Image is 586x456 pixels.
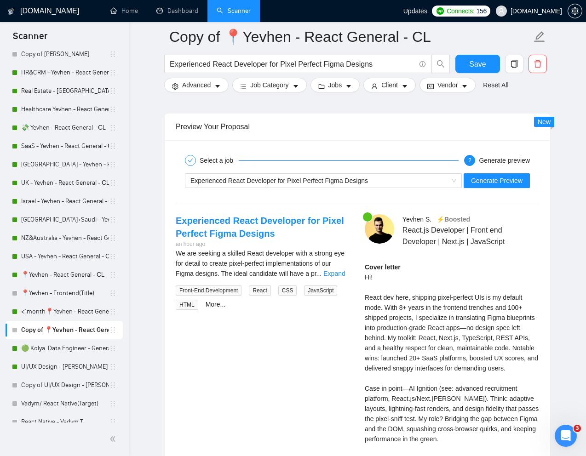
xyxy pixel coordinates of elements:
[109,345,116,352] span: holder
[250,80,288,90] span: Job Category
[21,45,109,63] a: Copy of [PERSON_NAME]
[176,216,344,239] a: Experienced React Developer for Pixel Perfect Figma Designs
[109,418,116,426] span: holder
[6,82,123,100] li: Real Estate - Yevhen - React General - СL
[164,78,229,92] button: settingAdvancedcaret-down
[109,51,116,58] span: holder
[6,100,123,119] li: Healthcare Yevhen - React General - СL
[109,400,116,407] span: holder
[447,6,474,16] span: Connects:
[21,82,109,100] a: Real Estate - [GEOGRAPHIC_DATA] - React General - СL
[6,119,123,137] li: 💸 Yevhen - React General - СL
[109,326,116,334] span: holder
[176,248,350,279] div: We are seeking a skilled React developer with a strong eye for detail to create pixel-perfect imp...
[534,31,546,43] span: edit
[402,224,512,247] span: React.js Developer | Front end Developer | Next.js | JavaScript
[402,216,431,223] span: Yevhen S .
[109,179,116,187] span: holder
[568,7,582,15] a: setting
[310,78,360,92] button: folderJobscaret-down
[471,176,523,186] span: Generate Preview
[21,339,109,358] a: 🟢 Kolya. Data Engineer - General
[190,177,368,184] span: Experienced React Developer for Pixel Perfect Figma Designs
[363,78,416,92] button: userClientcaret-down
[464,173,530,188] button: Generate Preview
[278,285,297,296] span: CSS
[477,6,487,16] span: 156
[156,7,198,15] a: dashboardDashboard
[21,376,109,394] a: Copy of UI/UX Design - [PERSON_NAME]
[304,285,337,296] span: JavaScript
[176,114,539,140] div: Preview Your Proposal
[214,83,221,90] span: caret-down
[365,263,401,271] strong: Cover letter
[568,4,582,18] button: setting
[21,63,109,82] a: HR&CRM - Yevhen - React General - СL
[6,266,123,284] li: 📍Yevhen - React General - СL
[109,382,116,389] span: holder
[21,174,109,192] a: UK - Yevhen - React General - СL
[427,83,434,90] span: idcard
[403,7,427,15] span: Updates
[109,290,116,297] span: holder
[109,106,116,113] span: holder
[8,4,14,19] img: logo
[437,7,444,15] img: upwork-logo.png
[506,60,523,68] span: copy
[431,55,450,73] button: search
[6,174,123,192] li: UK - Yevhen - React General - СL
[109,308,116,315] span: holder
[21,192,109,211] a: Israel - Yevhen - React General - СL
[21,394,109,413] a: Vadym/ React Native(Target)
[232,78,306,92] button: barsJob Categorycaret-down
[437,216,470,223] span: ⚡️Boosted
[21,358,109,376] a: UI/UX Design - [PERSON_NAME]
[6,358,123,376] li: UI/UX Design - Mariana Derevianko
[419,78,476,92] button: idcardVendorcaret-down
[455,55,500,73] button: Save
[6,321,123,339] li: Copy of 📍Yevhen - React General - СL
[6,413,123,431] li: React Native - Vadym T
[172,83,178,90] span: setting
[6,63,123,82] li: HR&CRM - Yevhen - React General - СL
[21,321,109,339] a: Copy of 📍Yevhen - React General - СL
[538,118,551,125] span: New
[109,363,116,370] span: holder
[469,58,486,70] span: Save
[170,58,415,70] input: Search Freelance Jobs...
[21,247,109,266] a: USA - Yevhen - React General - СL
[21,137,109,155] a: SaaS - Yevhen - React General - СL
[21,302,109,321] a: <1month📍Yevhen - React General - СL
[188,158,193,163] span: check
[574,425,581,432] span: 3
[345,83,352,90] span: caret-down
[371,83,378,90] span: user
[176,285,241,296] span: Front-End Development
[316,270,322,277] span: ...
[6,45,123,63] li: Copy of Yevhen - Swift
[109,198,116,205] span: holder
[21,284,109,302] a: 📍Yevhen - Frontend(Title)
[437,80,458,90] span: Vendor
[505,55,523,73] button: copy
[182,80,211,90] span: Advanced
[529,60,546,68] span: delete
[555,425,577,447] iframe: Intercom live chat
[479,155,530,166] div: Generate preview
[529,55,547,73] button: delete
[109,161,116,168] span: holder
[468,157,471,164] span: 2
[176,250,345,277] span: We are seeking a skilled React developer with a strong eye for detail to create pixel-perfect imp...
[21,413,109,431] a: React Native - Vadym T
[6,394,123,413] li: Vadym/ React Native(Target)
[6,211,123,229] li: UAE+Saudi - Yevhen - React General - СL
[109,253,116,260] span: holder
[110,7,138,15] a: homeHome
[21,266,109,284] a: 📍Yevhen - React General - СL
[109,216,116,223] span: holder
[176,300,198,310] span: HTML
[328,80,342,90] span: Jobs
[432,60,449,68] span: search
[6,376,123,394] li: Copy of UI/UX Design - Mariana Derevianko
